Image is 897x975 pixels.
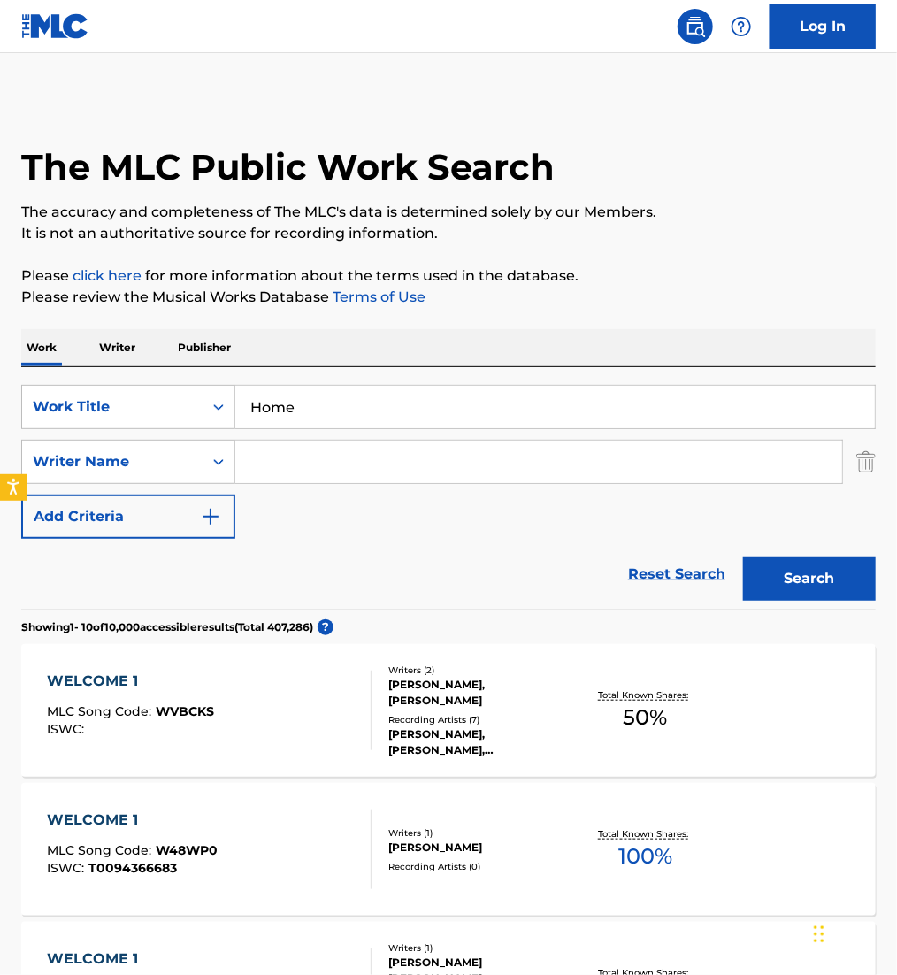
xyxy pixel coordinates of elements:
p: Work [21,329,62,366]
p: Total Known Shares: [598,827,693,841]
h1: The MLC Public Work Search [21,145,555,189]
div: Drag [814,908,824,961]
a: Reset Search [619,555,734,594]
form: Search Form [21,385,876,610]
div: Recording Artists ( 7 ) [388,713,574,726]
span: ISWC : [47,860,88,876]
a: click here [73,267,142,284]
img: search [685,16,706,37]
span: ISWC : [47,721,88,737]
div: Help [724,9,759,44]
img: help [731,16,752,37]
div: [PERSON_NAME], [PERSON_NAME] [388,677,574,709]
p: Writer [94,329,141,366]
p: Please for more information about the terms used in the database. [21,265,876,287]
span: W48WP0 [156,842,218,858]
img: Delete Criterion [856,440,876,484]
div: Writers ( 1 ) [388,826,574,840]
iframe: Chat Widget [809,890,897,975]
div: Writers ( 2 ) [388,664,574,677]
a: Log In [770,4,876,49]
p: Total Known Shares: [598,688,693,702]
span: WVBCKS [156,703,214,719]
span: 50 % [624,702,668,733]
div: WELCOME 1 [47,810,218,831]
div: [PERSON_NAME], [PERSON_NAME], [PERSON_NAME], [PERSON_NAME]|[PERSON_NAME], [PERSON_NAME], [PERSON_... [388,726,574,758]
span: MLC Song Code : [47,842,156,858]
div: [PERSON_NAME] [388,840,574,856]
p: Publisher [172,329,236,366]
div: Writer Name [33,451,192,472]
a: WELCOME 1MLC Song Code:WVBCKSISWC:Writers (2)[PERSON_NAME], [PERSON_NAME]Recording Artists (7)[PE... [21,644,876,777]
div: Recording Artists ( 0 ) [388,860,574,873]
p: The accuracy and completeness of The MLC's data is determined solely by our Members. [21,202,876,223]
button: Add Criteria [21,495,235,539]
div: Work Title [33,396,192,418]
span: T0094366683 [88,860,177,876]
img: MLC Logo [21,13,89,39]
p: Showing 1 - 10 of 10,000 accessible results (Total 407,286 ) [21,619,313,635]
a: Terms of Use [329,288,425,305]
img: 9d2ae6d4665cec9f34b9.svg [200,506,221,527]
button: Search [743,557,876,601]
div: Writers ( 1 ) [388,941,574,955]
a: WELCOME 1MLC Song Code:W48WP0ISWC:T0094366683Writers (1)[PERSON_NAME]Recording Artists (0)Total K... [21,783,876,916]
div: WELCOME 1 [47,948,210,970]
p: It is not an authoritative source for recording information. [21,223,876,244]
span: ? [318,619,333,635]
p: Please review the Musical Works Database [21,287,876,308]
span: 100 % [618,841,672,872]
div: WELCOME 1 [47,671,214,692]
a: Public Search [678,9,713,44]
span: MLC Song Code : [47,703,156,719]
